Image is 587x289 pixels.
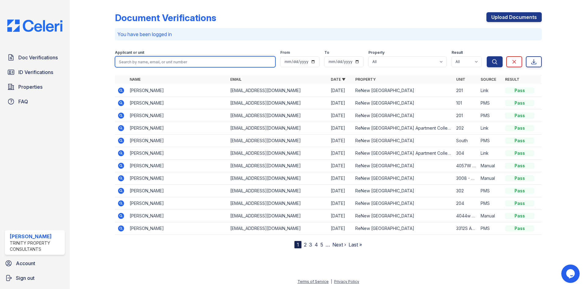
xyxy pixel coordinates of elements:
td: [PERSON_NAME] [127,172,228,185]
td: [PERSON_NAME] [127,84,228,97]
a: Next › [332,242,346,248]
td: [PERSON_NAME] [127,97,228,109]
span: … [326,241,330,248]
td: ReNew [GEOGRAPHIC_DATA] [353,222,453,235]
div: Pass [505,125,534,131]
td: [PERSON_NAME] [127,210,228,222]
td: 201 [454,84,478,97]
span: ID Verifications [18,69,53,76]
label: Property [368,50,385,55]
td: 3312S Apt 304 [454,222,478,235]
div: Pass [505,113,534,119]
div: Pass [505,225,534,232]
td: [EMAIL_ADDRESS][DOMAIN_NAME] [228,97,328,109]
span: FAQ [18,98,28,105]
td: [DATE] [328,210,353,222]
div: [PERSON_NAME] [10,233,62,240]
td: Manual [478,172,503,185]
td: [DATE] [328,147,353,160]
div: Pass [505,175,534,181]
a: Email [230,77,242,82]
a: Unit [456,77,465,82]
label: Applicant or unit [115,50,144,55]
td: [DATE] [328,109,353,122]
td: [EMAIL_ADDRESS][DOMAIN_NAME] [228,160,328,172]
label: Result [452,50,463,55]
p: You have been logged in [117,31,539,38]
span: Doc Verifications [18,54,58,61]
td: [EMAIL_ADDRESS][DOMAIN_NAME] [228,109,328,122]
td: [PERSON_NAME] [127,222,228,235]
td: Link [478,122,503,135]
div: 1 [294,241,301,248]
td: [EMAIL_ADDRESS][DOMAIN_NAME] [228,172,328,185]
td: ReNew [GEOGRAPHIC_DATA] Apartment Collection [353,122,453,135]
a: Sign out [2,272,67,284]
td: [PERSON_NAME] [127,122,228,135]
td: 4044w - 201 [454,210,478,222]
td: [EMAIL_ADDRESS][DOMAIN_NAME] [228,147,328,160]
td: ReNew [GEOGRAPHIC_DATA] [353,84,453,97]
input: Search by name, email, or unit number [115,56,275,67]
td: [DATE] [328,84,353,97]
td: [EMAIL_ADDRESS][DOMAIN_NAME] [228,210,328,222]
div: Pass [505,188,534,194]
div: | [331,279,332,284]
td: [DATE] [328,197,353,210]
iframe: chat widget [561,265,581,283]
td: Link [478,147,503,160]
div: Pass [505,150,534,156]
td: [PERSON_NAME] [127,147,228,160]
td: [PERSON_NAME] [127,135,228,147]
a: 2 [304,242,307,248]
td: [DATE] [328,160,353,172]
td: [DATE] [328,222,353,235]
td: [DATE] [328,97,353,109]
td: 202 [454,122,478,135]
td: [EMAIL_ADDRESS][DOMAIN_NAME] [228,197,328,210]
a: Source [481,77,496,82]
a: ID Verifications [5,66,65,78]
td: [DATE] [328,122,353,135]
td: ReNew [GEOGRAPHIC_DATA] [353,97,453,109]
td: [EMAIL_ADDRESS][DOMAIN_NAME] [228,185,328,197]
div: Pass [505,138,534,144]
td: [EMAIL_ADDRESS][DOMAIN_NAME] [228,135,328,147]
td: ReNew [GEOGRAPHIC_DATA] [353,160,453,172]
td: South [454,135,478,147]
div: Pass [505,163,534,169]
div: Pass [505,200,534,206]
a: Result [505,77,519,82]
td: [DATE] [328,135,353,147]
a: 3 [309,242,312,248]
a: Upload Documents [486,12,542,22]
td: 302 [454,185,478,197]
td: [PERSON_NAME] [127,109,228,122]
td: [EMAIL_ADDRESS][DOMAIN_NAME] [228,222,328,235]
div: Document Verifications [115,12,216,23]
td: PMS [478,185,503,197]
div: Trinity Property Consultants [10,240,62,252]
td: ReNew [GEOGRAPHIC_DATA] [353,172,453,185]
td: ReNew [GEOGRAPHIC_DATA] [353,197,453,210]
a: 5 [320,242,323,248]
td: ReNew [GEOGRAPHIC_DATA] [353,185,453,197]
label: To [324,50,329,55]
td: ReNew [GEOGRAPHIC_DATA] [353,109,453,122]
a: 4 [315,242,318,248]
a: Privacy Policy [334,279,359,284]
td: 101 [454,97,478,109]
td: Manual [478,210,503,222]
td: 304 [454,147,478,160]
a: FAQ [5,95,65,108]
a: Doc Verifications [5,51,65,64]
a: Date ▼ [331,77,345,82]
a: Last » [349,242,362,248]
td: [EMAIL_ADDRESS][DOMAIN_NAME] [228,122,328,135]
td: PMS [478,97,503,109]
td: ReNew [GEOGRAPHIC_DATA] [353,135,453,147]
td: PMS [478,135,503,147]
td: [EMAIL_ADDRESS][DOMAIN_NAME] [228,84,328,97]
td: 3008 - 103 [454,172,478,185]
